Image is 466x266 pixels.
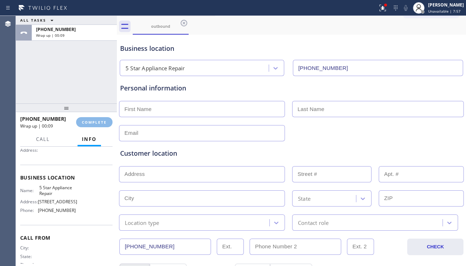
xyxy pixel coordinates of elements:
span: [PHONE_NUMBER] [38,208,76,213]
div: [PERSON_NAME] [428,2,464,8]
button: ALL TASKS [16,16,61,25]
div: Business location [120,44,463,53]
div: State [298,194,311,203]
span: Address: [20,147,39,153]
span: 5 Star Appliance Repair [39,185,75,196]
span: Unavailable | 7:57 [428,9,461,14]
span: City: [20,245,39,251]
span: COMPLETE [82,120,107,125]
div: Personal information [120,83,463,93]
input: Apt. # [379,166,464,182]
span: [STREET_ADDRESS] [38,199,77,204]
span: Call From [20,234,113,241]
div: 5 Star Appliance Repair [126,64,185,72]
input: Ext. 2 [347,239,374,255]
span: Wrap up | 00:09 [36,33,65,38]
input: Last Name [292,101,464,117]
input: Address [119,166,285,182]
span: [PHONE_NUMBER] [20,115,66,122]
span: Name: [20,188,39,193]
input: Street # [292,166,372,182]
button: Mute [401,3,411,13]
span: Address: [20,199,38,204]
span: ALL TASKS [20,18,46,23]
span: Call [36,136,50,142]
span: Business location [20,174,113,181]
button: CHECK [407,239,463,255]
input: First Name [119,101,285,117]
input: City [119,190,285,207]
input: Ext. [217,239,244,255]
span: [PHONE_NUMBER] [36,26,76,32]
span: Wrap up | 00:09 [20,123,53,129]
span: Phone: [20,208,38,213]
button: Call [32,132,54,146]
div: Contact role [298,218,329,227]
div: Customer location [120,148,463,158]
input: Email [119,125,285,141]
input: Phone Number [293,60,463,76]
input: Phone Number 2 [250,239,341,255]
div: Location type [125,218,159,227]
span: State: [20,254,39,259]
span: Info [82,136,97,142]
input: Phone Number [119,239,211,255]
button: Info [78,132,101,146]
input: ZIP [379,190,464,207]
div: outbound [133,23,188,29]
button: COMPLETE [76,117,113,127]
